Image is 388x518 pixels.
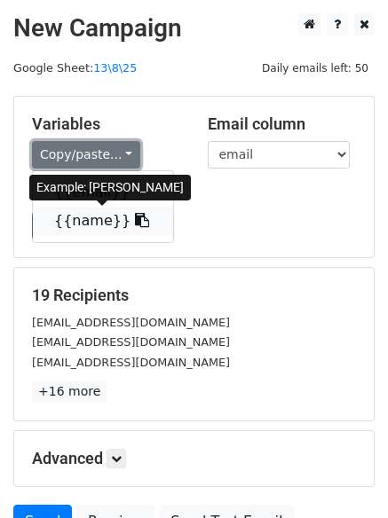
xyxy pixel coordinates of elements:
a: 13\8\25 [93,61,137,75]
h5: Email column [208,114,357,134]
h5: Advanced [32,449,356,468]
small: Google Sheet: [13,61,137,75]
a: {{name}} [33,207,173,235]
h2: New Campaign [13,13,375,43]
small: [EMAIL_ADDRESS][DOMAIN_NAME] [32,356,230,369]
a: Copy/paste... [32,141,140,169]
small: [EMAIL_ADDRESS][DOMAIN_NAME] [32,316,230,329]
small: [EMAIL_ADDRESS][DOMAIN_NAME] [32,335,230,349]
h5: 19 Recipients [32,286,356,305]
a: +16 more [32,381,107,403]
span: Daily emails left: 50 [256,59,375,78]
div: Example: [PERSON_NAME] [29,175,191,200]
iframe: Chat Widget [299,433,388,518]
a: Daily emails left: 50 [256,61,375,75]
h5: Variables [32,114,181,134]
